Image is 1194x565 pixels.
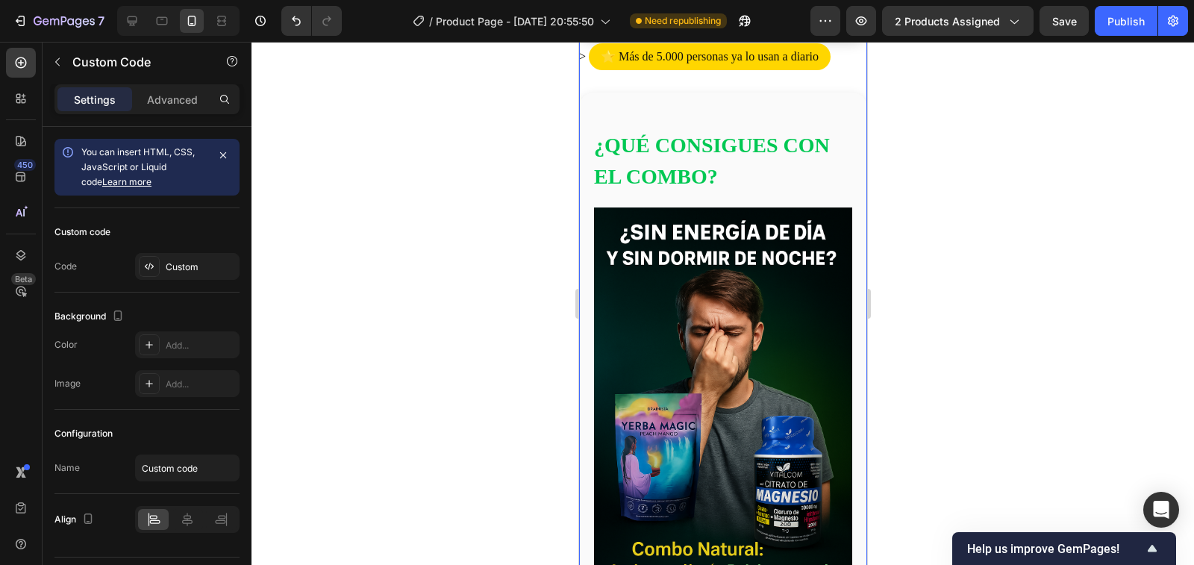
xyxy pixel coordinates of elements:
[98,12,104,30] p: 7
[54,260,77,273] div: Code
[429,13,433,29] span: /
[281,6,342,36] div: Undo/Redo
[1040,6,1089,36] button: Save
[1143,492,1179,528] div: Open Intercom Messenger
[882,6,1034,36] button: 2 products assigned
[645,14,721,28] span: Need republishing
[54,338,78,352] div: Color
[54,427,113,440] div: Configuration
[102,176,151,187] a: Learn more
[1052,15,1077,28] span: Save
[166,260,236,274] div: Custom
[1095,6,1157,36] button: Publish
[579,42,867,565] iframe: Design area
[967,542,1143,556] span: Help us improve GemPages!
[14,159,36,171] div: 450
[436,13,594,29] span: Product Page - [DATE] 20:55:50
[54,225,110,239] div: Custom code
[74,92,116,107] p: Settings
[54,307,127,327] div: Background
[166,378,236,391] div: Add...
[54,461,80,475] div: Name
[6,6,111,36] button: 7
[81,146,195,187] span: You can insert HTML, CSS, JavaScript or Liquid code
[15,166,273,553] img: COMBO_1_457b972b-623e-463d-9cc2-2735faa07578.png
[54,510,97,530] div: Align
[166,339,236,352] div: Add...
[11,273,36,285] div: Beta
[147,92,198,107] p: Advanced
[1107,13,1145,29] div: Publish
[72,53,199,71] p: Custom Code
[895,13,1000,29] span: 2 products assigned
[54,377,81,390] div: Image
[967,540,1161,558] button: Show survey - Help us improve GemPages!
